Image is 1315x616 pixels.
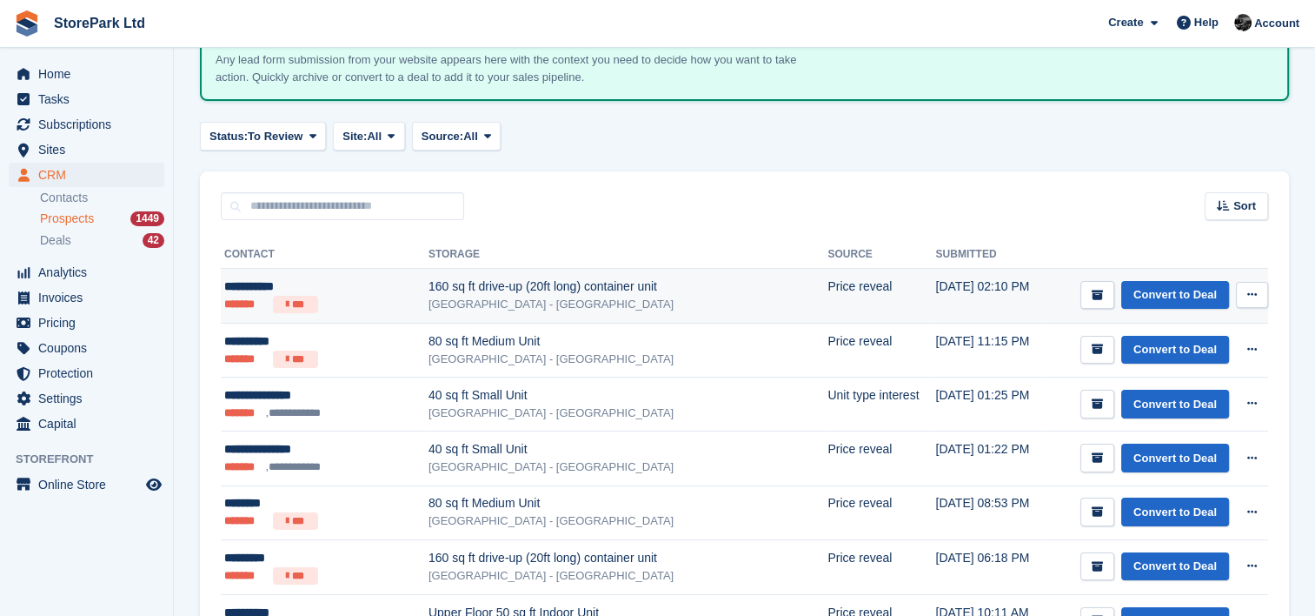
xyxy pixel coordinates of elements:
[1108,14,1143,31] span: Create
[428,440,827,459] div: 40 sq ft Small Unit
[9,62,164,86] a: menu
[827,378,935,432] td: Unit type interest
[333,122,405,151] button: Site: All
[935,323,1046,378] td: [DATE] 11:15 PM
[935,540,1046,595] td: [DATE] 06:18 PM
[38,285,143,310] span: Invoices
[827,485,935,540] td: Price reveal
[428,241,827,269] th: Storage
[9,260,164,285] a: menu
[9,87,164,111] a: menu
[40,232,71,249] span: Deals
[9,472,164,497] a: menu
[38,137,143,162] span: Sites
[1121,498,1229,526] a: Convert to Deal
[1121,444,1229,472] a: Convert to Deal
[221,241,428,269] th: Contact
[9,386,164,411] a: menu
[428,296,827,313] div: [GEOGRAPHIC_DATA] - [GEOGRAPHIC_DATA]
[1121,390,1229,418] a: Convert to Deal
[422,128,463,145] span: Source:
[428,278,827,296] div: 160 sq ft drive-up (20ft long) container unit
[38,386,143,411] span: Settings
[38,361,143,385] span: Protection
[38,260,143,285] span: Analytics
[428,567,827,585] div: [GEOGRAPHIC_DATA] - [GEOGRAPHIC_DATA]
[1194,14,1219,31] span: Help
[38,412,143,436] span: Capital
[428,512,827,530] div: [GEOGRAPHIC_DATA] - [GEOGRAPHIC_DATA]
[14,10,40,37] img: stora-icon-8386f47178a22dfd0bd8f6a31ec36ba5ce8667c1dd55bd0f319d3a0aa187defe.svg
[216,51,824,85] p: Any lead form submission from your website appears here with the context you need to decide how y...
[9,137,164,162] a: menu
[9,112,164,137] a: menu
[248,128,302,145] span: To Review
[1121,336,1229,365] a: Convert to Deal
[38,112,143,137] span: Subscriptions
[47,9,152,37] a: StorePark Ltd
[143,233,164,248] div: 42
[1254,15,1299,32] span: Account
[38,311,143,335] span: Pricing
[16,451,173,468] span: Storefront
[428,351,827,368] div: [GEOGRAPHIC_DATA] - [GEOGRAPHIC_DATA]
[9,163,164,187] a: menu
[935,241,1046,269] th: Submitted
[827,540,935,595] td: Price reveal
[412,122,501,151] button: Source: All
[38,62,143,86] span: Home
[130,211,164,226] div: 1449
[1121,281,1229,310] a: Convert to Deal
[1233,198,1256,215] span: Sort
[827,432,935,485] td: Price reveal
[9,311,164,335] a: menu
[428,386,827,405] div: 40 sq ft Small Unit
[9,336,164,360] a: menu
[342,128,367,145] span: Site:
[827,269,935,324] td: Price reveal
[827,241,935,269] th: Source
[935,432,1046,485] td: [DATE] 01:22 PM
[38,336,143,360] span: Coupons
[40,211,94,227] span: Prospects
[428,494,827,512] div: 80 sq ft Medium Unit
[9,361,164,385] a: menu
[428,405,827,422] div: [GEOGRAPHIC_DATA] - [GEOGRAPHIC_DATA]
[428,549,827,567] div: 160 sq ft drive-up (20ft long) container unit
[463,128,478,145] span: All
[367,128,382,145] span: All
[428,332,827,351] div: 80 sq ft Medium Unit
[40,210,164,228] a: Prospects 1449
[935,269,1046,324] td: [DATE] 02:10 PM
[38,472,143,497] span: Online Store
[9,412,164,436] a: menu
[9,285,164,310] a: menu
[40,190,164,206] a: Contacts
[428,459,827,476] div: [GEOGRAPHIC_DATA] - [GEOGRAPHIC_DATA]
[209,128,248,145] span: Status:
[38,163,143,187] span: CRM
[1121,552,1229,581] a: Convert to Deal
[935,378,1046,432] td: [DATE] 01:25 PM
[38,87,143,111] span: Tasks
[935,485,1046,540] td: [DATE] 08:53 PM
[1234,14,1252,31] img: Ryan Mulcahy
[200,122,326,151] button: Status: To Review
[143,474,164,495] a: Preview store
[827,323,935,378] td: Price reveal
[40,231,164,250] a: Deals 42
